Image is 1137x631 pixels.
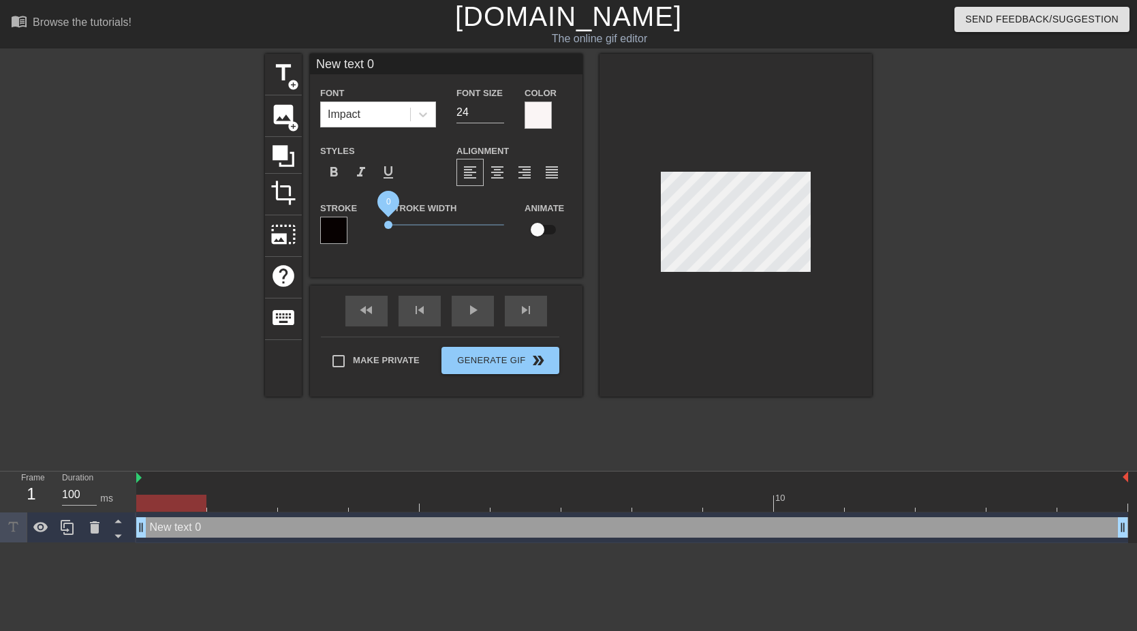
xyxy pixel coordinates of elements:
[21,482,42,506] div: 1
[441,347,559,374] button: Generate Gif
[270,305,296,330] span: keyboard
[965,11,1119,28] span: Send Feedback/Suggestion
[462,164,478,181] span: format_align_left
[388,202,456,215] label: Stroke Width
[465,302,481,318] span: play_arrow
[358,302,375,318] span: fast_rewind
[134,521,148,534] span: drag_handle
[456,87,503,100] label: Font Size
[270,263,296,289] span: help
[11,13,27,29] span: menu_book
[270,180,296,206] span: crop
[328,106,360,123] div: Impact
[287,79,299,91] span: add_circle
[411,302,428,318] span: skip_previous
[380,164,396,181] span: format_underline
[62,474,93,482] label: Duration
[33,16,131,28] div: Browse the tutorials!
[287,121,299,132] span: add_circle
[544,164,560,181] span: format_align_justify
[270,102,296,127] span: image
[447,352,554,369] span: Generate Gif
[1123,472,1128,482] img: bound-end.png
[775,491,788,505] div: 10
[525,87,557,100] label: Color
[270,221,296,247] span: photo_size_select_large
[353,354,420,367] span: Make Private
[456,144,509,158] label: Alignment
[320,144,355,158] label: Styles
[530,352,546,369] span: double_arrow
[320,202,357,215] label: Stroke
[954,7,1130,32] button: Send Feedback/Suggestion
[11,472,52,511] div: Frame
[326,164,342,181] span: format_bold
[525,202,564,215] label: Animate
[320,87,344,100] label: Font
[518,302,534,318] span: skip_next
[1116,521,1130,534] span: drag_handle
[455,1,682,31] a: [DOMAIN_NAME]
[100,491,113,506] div: ms
[386,196,391,206] span: 0
[353,164,369,181] span: format_italic
[386,31,813,47] div: The online gif editor
[270,60,296,86] span: title
[489,164,505,181] span: format_align_center
[516,164,533,181] span: format_align_right
[11,13,131,34] a: Browse the tutorials!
